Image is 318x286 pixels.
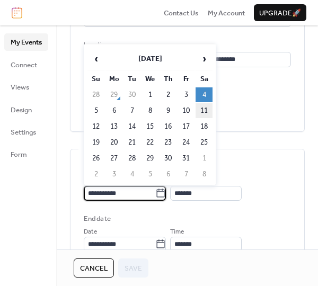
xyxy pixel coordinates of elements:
[105,167,122,182] td: 3
[142,87,158,102] td: 1
[4,123,48,140] a: Settings
[178,103,195,118] td: 10
[105,71,122,86] th: Mo
[123,119,140,134] td: 14
[142,151,158,166] td: 29
[105,135,122,150] td: 20
[87,103,104,118] td: 5
[254,4,306,21] button: Upgrade🚀
[11,127,36,138] span: Settings
[160,119,176,134] td: 16
[178,87,195,102] td: 3
[178,167,195,182] td: 7
[4,33,48,50] a: My Events
[160,151,176,166] td: 30
[4,146,48,163] a: Form
[87,71,104,86] th: Su
[196,167,213,182] td: 8
[123,103,140,118] td: 7
[87,135,104,150] td: 19
[105,151,122,166] td: 27
[196,87,213,102] td: 4
[164,8,199,19] span: Contact Us
[142,71,158,86] th: We
[84,227,97,237] span: Date
[84,213,111,224] div: End date
[196,119,213,134] td: 18
[208,7,245,18] a: My Account
[196,48,212,69] span: ›
[196,135,213,150] td: 25
[11,60,37,70] span: Connect
[12,7,22,19] img: logo
[87,87,104,102] td: 28
[160,167,176,182] td: 6
[196,103,213,118] td: 11
[196,71,213,86] th: Sa
[87,167,104,182] td: 2
[105,87,122,102] td: 29
[170,227,184,237] span: Time
[178,151,195,166] td: 31
[11,149,27,160] span: Form
[123,87,140,102] td: 30
[196,151,213,166] td: 1
[208,8,245,19] span: My Account
[4,78,48,95] a: Views
[160,103,176,118] td: 9
[160,87,176,102] td: 2
[164,7,199,18] a: Contact Us
[4,56,48,73] a: Connect
[74,258,114,278] button: Cancel
[84,40,289,50] div: Location
[80,263,108,274] span: Cancel
[87,151,104,166] td: 26
[142,135,158,150] td: 22
[123,71,140,86] th: Tu
[259,8,301,19] span: Upgrade 🚀
[11,37,42,48] span: My Events
[11,82,29,93] span: Views
[87,119,104,134] td: 12
[123,135,140,150] td: 21
[105,103,122,118] td: 6
[160,135,176,150] td: 23
[88,48,104,69] span: ‹
[160,71,176,86] th: Th
[178,135,195,150] td: 24
[142,119,158,134] td: 15
[178,119,195,134] td: 17
[142,103,158,118] td: 8
[178,71,195,86] th: Fr
[4,101,48,118] a: Design
[123,167,140,182] td: 4
[142,167,158,182] td: 5
[105,48,195,70] th: [DATE]
[105,119,122,134] td: 13
[11,105,32,115] span: Design
[123,151,140,166] td: 28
